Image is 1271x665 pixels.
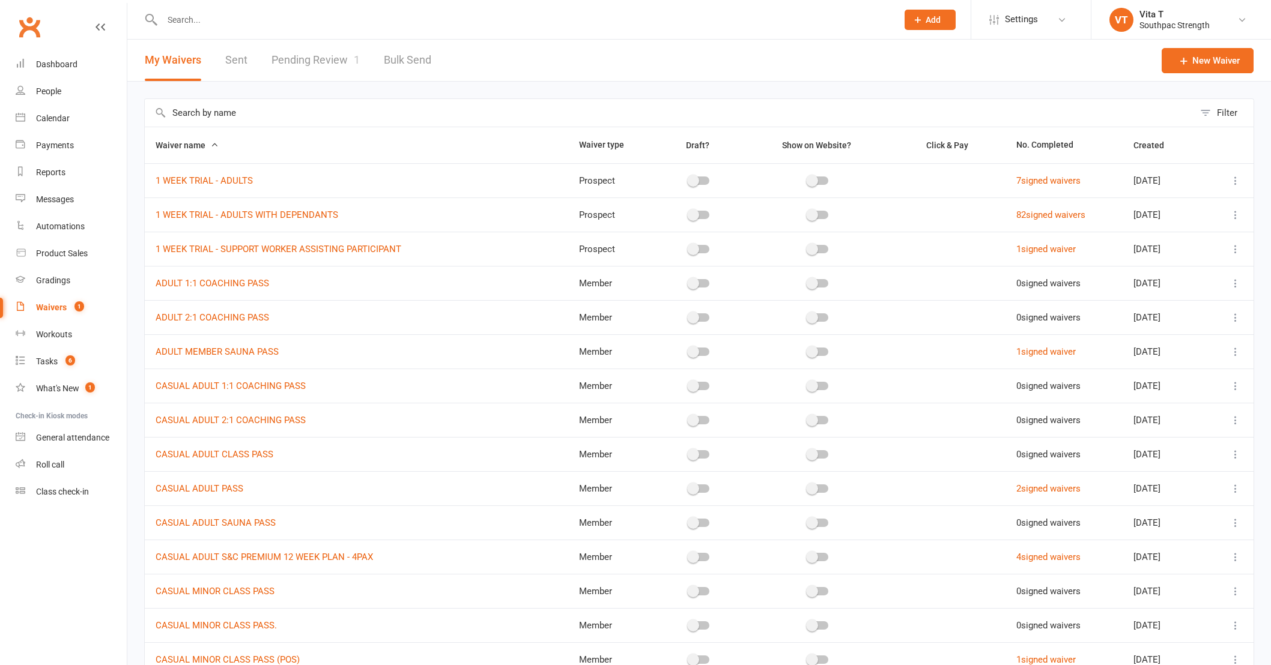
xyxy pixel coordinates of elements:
[568,403,654,437] td: Member
[1016,175,1081,186] a: 7signed waivers
[1016,654,1076,665] a: 1signed waiver
[1016,244,1076,254] a: 1signed waiver
[36,221,85,231] div: Automations
[354,53,360,66] span: 1
[1123,300,1207,334] td: [DATE]
[65,355,75,366] span: 6
[36,140,74,150] div: Payments
[1005,6,1038,33] span: Settings
[36,275,70,285] div: Gradings
[16,375,127,402] a: What's New1
[568,437,654,471] td: Member
[1016,620,1081,631] span: 0 signed waivers
[156,449,273,460] a: CASUAL ADULT CLASS PASS
[156,346,279,357] a: ADULT MEMBER SAUNA PASS
[36,487,89,496] div: Class check-in
[1123,574,1207,608] td: [DATE]
[771,138,864,152] button: Show on Website?
[926,15,941,25] span: Add
[1123,197,1207,232] td: [DATE]
[16,321,127,348] a: Workouts
[1016,449,1081,460] span: 0 signed waivers
[686,140,709,150] span: Draft?
[1139,9,1210,20] div: Vita T
[16,159,127,186] a: Reports
[16,478,127,505] a: Class kiosk mode
[156,381,306,391] a: CASUAL ADULT 1:1 COACHING PASS
[1133,140,1177,150] span: Created
[16,213,127,240] a: Automations
[36,384,79,393] div: What's New
[16,132,127,159] a: Payments
[156,483,243,494] a: CASUAL ADULT PASS
[36,433,109,442] div: General attendance
[1016,312,1081,323] span: 0 signed waivers
[1016,552,1081,562] a: 4signed waivers
[225,40,247,81] a: Sent
[1123,334,1207,369] td: [DATE]
[1123,403,1207,437] td: [DATE]
[156,244,401,254] a: 1 WEEK TRIAL - SUPPORT WORKER ASSISTING PARTICIPANT
[145,40,201,81] button: My Waivers
[568,334,654,369] td: Member
[1123,163,1207,197] td: [DATE]
[14,12,44,42] a: Clubworx
[145,99,1194,127] input: Search by name
[675,138,723,152] button: Draft?
[1217,106,1237,120] div: Filter
[156,138,219,152] button: Waiver name
[36,59,77,69] div: Dashboard
[156,209,338,220] a: 1 WEEK TRIAL - ADULTS WITH DEPENDANTS
[1016,381,1081,391] span: 0 signed waivers
[384,40,431,81] a: Bulk Send
[36,460,64,469] div: Roll call
[568,197,654,232] td: Prospect
[16,348,127,375] a: Tasks 6
[74,301,84,311] span: 1
[568,574,654,608] td: Member
[156,312,269,323] a: ADULT 2:1 COACHING PASS
[36,248,88,258] div: Product Sales
[156,415,306,426] a: CASUAL ADULT 2:1 COACHING PASS
[926,140,968,150] span: Click & Pay
[1123,540,1207,574] td: [DATE]
[568,608,654,642] td: Member
[16,186,127,213] a: Messages
[156,517,276,528] a: CASUAL ADULT SAUNA PASS
[1194,99,1254,127] button: Filter
[16,78,127,105] a: People
[1123,369,1207,403] td: [DATE]
[568,266,654,300] td: Member
[568,300,654,334] td: Member
[85,382,95,393] span: 1
[159,11,889,28] input: Search...
[568,163,654,197] td: Prospect
[36,329,72,339] div: Workouts
[36,302,67,312] div: Waivers
[1123,266,1207,300] td: [DATE]
[905,10,956,30] button: Add
[568,127,654,163] th: Waiver type
[36,113,70,123] div: Calendar
[568,232,654,266] td: Prospect
[156,140,219,150] span: Waiver name
[568,369,654,403] td: Member
[156,278,269,289] a: ADULT 1:1 COACHING PASS
[1016,517,1081,528] span: 0 signed waivers
[1006,127,1123,163] th: No. Completed
[1123,505,1207,540] td: [DATE]
[568,540,654,574] td: Member
[1016,415,1081,426] span: 0 signed waivers
[156,620,277,631] a: CASUAL MINOR CLASS PASS.
[156,175,253,186] a: 1 WEEK TRIAL - ADULTS
[1016,278,1081,289] span: 0 signed waivers
[16,267,127,294] a: Gradings
[271,40,360,81] a: Pending Review1
[1162,48,1254,73] a: New Waiver
[1123,232,1207,266] td: [DATE]
[915,138,981,152] button: Click & Pay
[1123,471,1207,505] td: [DATE]
[16,424,127,451] a: General attendance kiosk mode
[1016,586,1081,597] span: 0 signed waivers
[1123,437,1207,471] td: [DATE]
